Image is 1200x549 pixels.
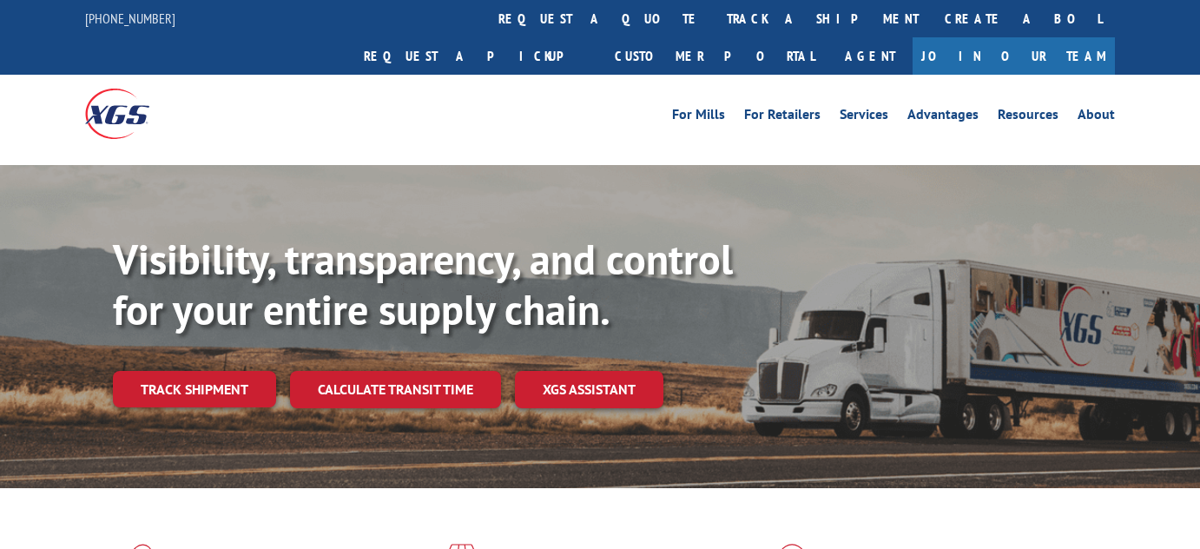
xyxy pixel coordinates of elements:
a: Track shipment [113,371,276,407]
a: [PHONE_NUMBER] [85,10,175,27]
a: Request a pickup [351,37,602,75]
a: Advantages [907,108,979,127]
a: For Mills [672,108,725,127]
b: Visibility, transparency, and control for your entire supply chain. [113,232,733,336]
a: Resources [998,108,1058,127]
a: XGS ASSISTANT [515,371,663,408]
a: Agent [827,37,913,75]
a: Calculate transit time [290,371,501,408]
a: Customer Portal [602,37,827,75]
a: Services [840,108,888,127]
a: For Retailers [744,108,821,127]
a: About [1078,108,1115,127]
a: Join Our Team [913,37,1115,75]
